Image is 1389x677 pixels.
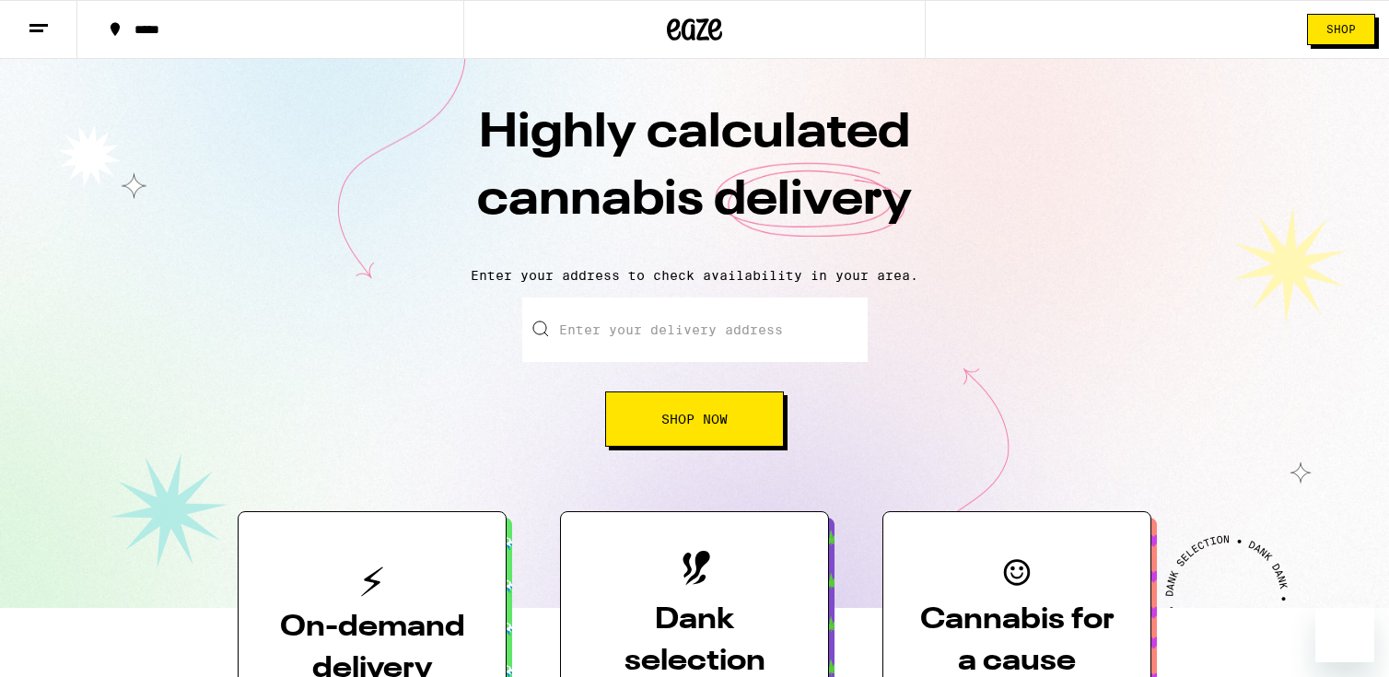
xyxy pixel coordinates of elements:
h1: Highly calculated cannabis delivery [372,100,1017,253]
p: Enter your address to check availability in your area. [18,268,1371,283]
iframe: Button to launch messaging window [1315,603,1374,662]
button: Shop Now [605,391,784,447]
input: Enter your delivery address [522,298,868,362]
button: Shop [1307,14,1375,45]
span: Shop [1326,24,1356,35]
a: Shop [1293,14,1389,45]
span: Shop Now [661,413,728,426]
